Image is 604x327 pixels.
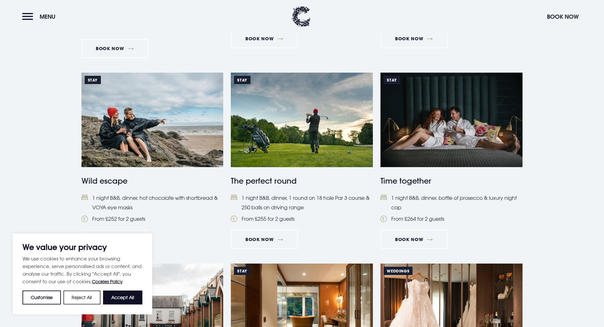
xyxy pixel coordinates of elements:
[380,216,387,222] img: Pound Coin
[40,13,55,20] span: Menu
[384,267,412,275] span: WEDDINGS
[231,214,373,224] li: From £255 for 2 guests
[231,195,237,200] img: Bed
[23,291,61,304] button: Customise
[384,76,400,84] span: Stay
[81,214,224,224] li: From £252 for 2 guests
[380,73,523,224] a: Stay A couple in white robes sharing a laugh on a bed, enjoying a romantic hotel package in North...
[380,230,447,249] a: Book Now
[231,29,297,48] a: Book Now
[23,255,142,285] p: We use cookies to enhance your browsing experience, serve personalised ads or content, and analys...
[81,230,148,249] a: BOOK NOW
[81,193,224,213] li: 1 night B&B, dinner, hot chocolate with shortbread & VOYA eye masks
[231,193,373,213] li: 1 night B&B, dinner, 1 round on 18 hole Par 3 course & 250 balls on driving range
[81,73,224,224] a: STAY https://clandeboyelodge.s3-assets.com/offer-thumbnails/wild-escape-special-offer.png Wild es...
[23,243,142,251] p: We value your privacy
[92,279,123,284] a: Cookies Policy
[231,230,297,249] a: Book Now
[81,73,224,167] img: https://clandeboyelodge.s3-assets.com/offer-thumbnails/wild-escape-special-offer.png
[234,76,250,84] span: Stay
[85,76,101,84] span: STAY
[81,216,88,222] img: Pound Coin
[231,73,373,224] a: Stay A man playing golf on a hotel golf break in Northern Ireland. The perfect round Bed1 night B...
[103,291,142,304] button: Accept All
[380,29,447,48] a: Book Now
[81,175,224,186] h4: Wild escape
[231,216,237,222] img: Pound Coin
[231,175,373,186] h4: The perfect round
[380,195,387,200] img: Bed
[63,291,100,304] button: Reject All
[380,214,523,224] li: From £264 for 2 guests
[544,10,582,23] button: Book Now
[292,6,311,27] img: Clandeboye Lodge
[81,195,88,200] img: Bed
[380,193,523,213] li: 1 night B&B, dinner, bottle of prosecco & luxury night cap
[380,175,523,186] h4: Time together
[22,10,59,23] button: Menu
[231,73,373,167] img: A man playing golf on a hotel golf break in Northern Ireland.
[81,39,148,58] a: Book Now
[13,233,152,314] div: We value your privacy
[380,73,523,167] img: A couple in white robes sharing a laugh on a bed, enjoying a romantic hotel package in Northern I...
[234,267,250,275] span: Stay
